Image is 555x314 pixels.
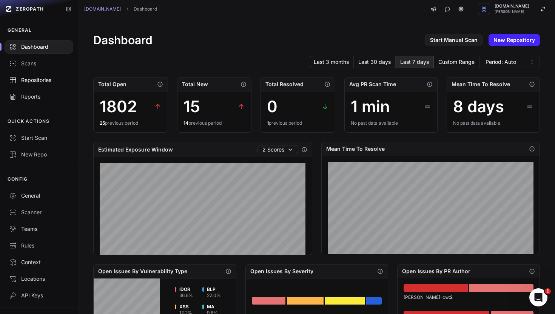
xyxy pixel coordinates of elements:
[9,76,69,84] div: Repositories
[9,192,69,200] div: General
[183,120,188,126] span: 14
[402,268,470,275] h2: Open Issues By PR Author
[98,146,173,153] h2: Estimated Exposure Window
[100,97,137,116] div: 1802
[9,43,69,51] div: Dashboard
[9,93,69,101] div: Reports
[366,297,382,305] div: Go to issues list
[252,297,285,305] div: Go to issues list
[453,120,533,126] div: No past data available
[404,294,533,300] div: [PERSON_NAME]-cw :
[349,80,396,88] h2: Avg PR Scan Time
[100,120,162,126] div: previous period
[326,145,385,153] h2: Mean Time To Resolve
[265,80,304,88] h2: Total Resolved
[425,34,483,46] a: Start Manual Scan
[207,304,218,310] span: MA
[450,294,453,300] span: 2
[396,56,434,68] button: Last 7 days
[545,288,551,294] span: 1
[125,6,130,12] svg: chevron right,
[100,120,105,126] span: 25
[183,97,200,116] div: 15
[134,6,157,12] a: Dashboard
[8,27,32,33] p: GENERAL
[84,6,157,12] nav: breadcrumb
[3,3,60,15] a: ZEROPATH
[183,120,245,126] div: previous period
[9,209,69,216] div: Scanner
[267,120,269,126] span: 1
[9,292,69,299] div: API Keys
[529,288,547,306] iframe: Intercom live chat
[325,297,365,305] div: Go to issues list
[16,6,44,12] span: ZEROPATH
[9,151,69,158] div: New Repo
[98,80,126,88] h2: Total Open
[9,225,69,233] div: Teams
[453,97,504,116] div: 8 days
[9,258,69,266] div: Context
[469,284,533,292] div: Go to issues list
[9,134,69,142] div: Start Scan
[250,268,313,275] h2: Open Issues By Severity
[179,304,192,310] span: XSS
[404,284,468,292] div: Go to issues list
[8,176,28,182] p: CONFIG
[8,118,50,124] p: QUICK ACTIONS
[9,242,69,249] div: Rules
[84,6,121,12] a: [DOMAIN_NAME]
[267,97,277,116] div: 0
[529,59,535,65] svg: caret sort,
[179,292,193,299] div: 36.6 %
[257,145,298,154] button: 2 Scores
[495,10,529,14] span: [PERSON_NAME]
[9,60,69,67] div: Scans
[351,97,390,116] div: 1 min
[495,4,529,8] span: [DOMAIN_NAME]
[452,80,510,88] h2: Mean Time To Resolve
[287,297,324,305] div: Go to issues list
[354,56,396,68] button: Last 30 days
[309,56,354,68] button: Last 3 months
[9,275,69,283] div: Locations
[207,286,221,292] span: BLP
[93,33,153,47] h1: Dashboard
[486,58,516,66] span: Period: Auto
[182,80,208,88] h2: Total New
[98,268,187,275] h2: Open Issues By Vulnerability Type
[267,120,329,126] div: previous period
[179,286,193,292] span: IDOR
[207,292,221,299] div: 22.0 %
[351,120,431,126] div: No past data available
[489,34,540,46] a: New Repository
[434,56,479,68] button: Custom Range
